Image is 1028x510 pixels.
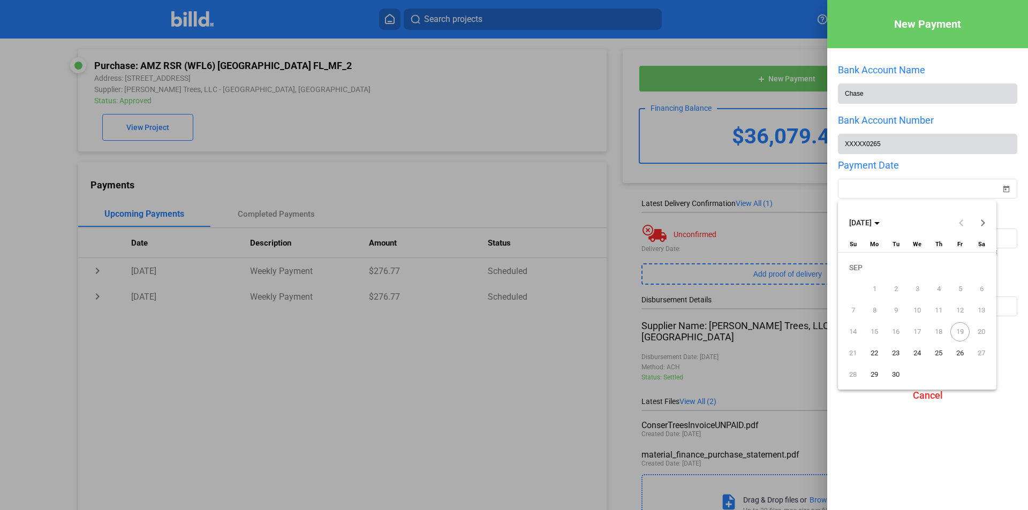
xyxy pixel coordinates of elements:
span: Fr [957,241,963,248]
span: 24 [908,344,927,363]
span: 28 [843,365,863,384]
span: 19 [950,322,970,341]
button: September 5, 2025 [949,278,971,300]
span: 9 [886,301,905,320]
span: Mo [870,241,879,248]
button: September 17, 2025 [906,321,928,342]
button: September 10, 2025 [906,300,928,321]
span: Su [850,241,857,248]
button: September 9, 2025 [885,300,906,321]
span: 26 [950,344,970,363]
span: 29 [865,365,884,384]
span: 14 [843,322,863,341]
span: Sa [978,241,985,248]
span: 11 [929,301,948,320]
span: 8 [865,301,884,320]
button: September 27, 2025 [971,342,992,364]
span: 13 [972,301,991,320]
button: September 19, 2025 [949,321,971,342]
span: We [913,241,921,248]
span: 7 [843,301,863,320]
button: September 7, 2025 [842,300,864,321]
button: September 16, 2025 [885,321,906,342]
button: September 3, 2025 [906,278,928,300]
button: September 30, 2025 [885,364,906,385]
button: September 11, 2025 [928,300,949,321]
button: September 20, 2025 [971,321,992,342]
span: 1 [865,279,884,299]
span: Tu [893,241,899,248]
button: September 2, 2025 [885,278,906,300]
button: September 12, 2025 [949,300,971,321]
span: 10 [908,301,927,320]
span: 22 [865,344,884,363]
span: 3 [908,279,927,299]
span: 5 [950,279,970,299]
button: September 25, 2025 [928,342,949,364]
button: September 14, 2025 [842,321,864,342]
button: September 21, 2025 [842,342,864,364]
td: SEP [842,257,992,278]
span: 6 [972,279,991,299]
span: 17 [908,322,927,341]
button: Choose month and year [845,213,884,232]
button: September 8, 2025 [864,300,885,321]
span: 12 [950,301,970,320]
button: September 29, 2025 [864,364,885,385]
span: 2 [886,279,905,299]
button: September 4, 2025 [928,278,949,300]
span: 4 [929,279,948,299]
span: 27 [972,344,991,363]
button: September 13, 2025 [971,300,992,321]
span: 23 [886,344,905,363]
button: September 23, 2025 [885,342,906,364]
span: 18 [929,322,948,341]
span: 25 [929,344,948,363]
button: September 26, 2025 [949,342,971,364]
span: 15 [865,322,884,341]
span: 21 [843,344,863,363]
button: September 15, 2025 [864,321,885,342]
button: Next month [972,212,994,233]
span: [DATE] [849,218,872,227]
span: 16 [886,322,905,341]
button: September 6, 2025 [971,278,992,300]
span: 30 [886,365,905,384]
button: September 1, 2025 [864,278,885,300]
button: September 28, 2025 [842,364,864,385]
span: Th [935,241,942,248]
button: September 22, 2025 [864,342,885,364]
button: September 24, 2025 [906,342,928,364]
span: 20 [972,322,991,341]
button: September 18, 2025 [928,321,949,342]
